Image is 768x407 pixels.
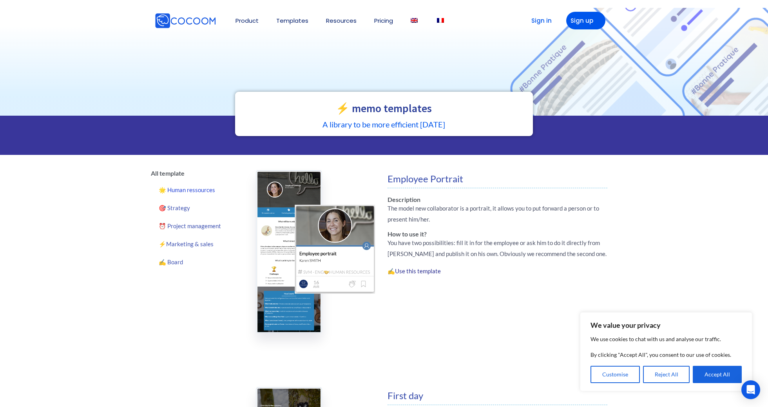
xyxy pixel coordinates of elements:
[151,170,244,176] h6: All template
[590,334,742,344] p: We use cookies to chat with us and analyse our traffic.
[155,13,216,29] img: Cocoom
[151,253,244,271] a: ✍️ Board
[326,18,357,24] a: Resources
[388,173,463,184] span: Employee Portrait
[243,120,525,128] h5: A library to be more efficient [DATE]
[243,103,525,114] h2: ⚡️ memo templates
[590,366,640,383] button: Customise
[388,196,607,203] h6: Description
[235,18,259,24] a: Product
[643,366,690,383] button: Reject All
[151,181,244,199] a: 🌟 Human ressources
[388,391,607,400] h4: First day
[276,18,308,24] a: Templates
[741,380,760,399] div: Open Intercom Messenger
[388,237,607,259] p: You have two possibilities: fill it in for the employee or ask him to do it directly from [PERSON...
[590,350,742,360] p: By clicking "Accept All", you consent to our use of cookies.
[411,18,418,23] img: English
[151,199,244,217] a: 🎯 Strategy
[388,267,442,274] strong: ✍️
[374,18,393,24] a: Pricing
[693,366,742,383] button: Accept All
[437,18,444,23] img: French
[151,235,244,253] a: ⚡️Marketing & sales
[519,12,558,29] a: Sign in
[590,320,742,330] p: We value your privacy
[566,12,605,29] a: Sign up
[151,217,244,235] a: ⏰ Project management
[388,231,607,237] h6: How to use it?
[395,267,441,274] a: Use this template
[388,203,607,225] p: The model new collaborator is a portrait, it allows you to put forward a person or to present him...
